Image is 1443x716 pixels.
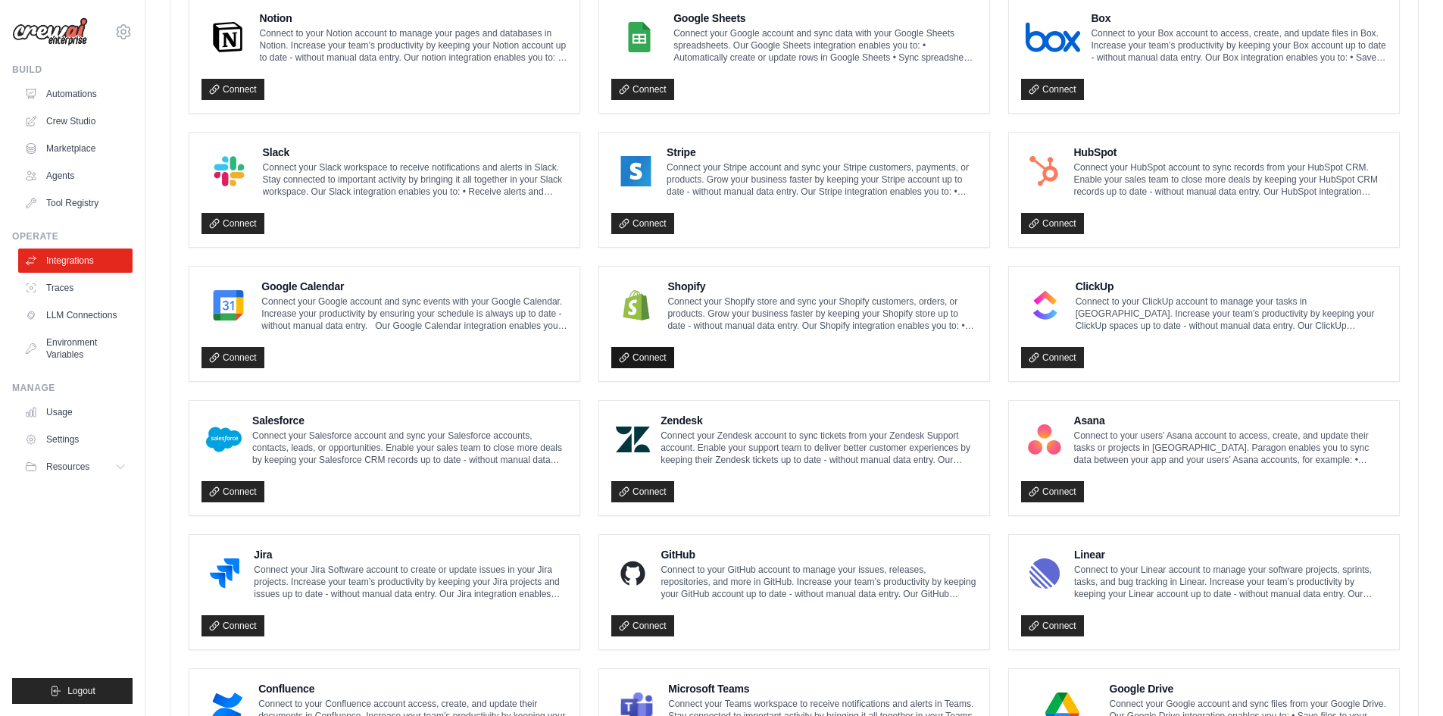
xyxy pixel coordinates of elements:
p: Connect to your GitHub account to manage your issues, releases, repositories, and more in GitHub.... [661,564,977,600]
a: Connect [201,79,264,100]
p: Connect to your ClickUp account to manage your tasks in [GEOGRAPHIC_DATA]. Increase your team’s p... [1076,295,1387,332]
a: Connect [611,615,674,636]
img: Google Sheets Logo [616,22,663,52]
img: Linear Logo [1026,558,1064,589]
h4: Shopify [667,279,977,294]
img: Shopify Logo [616,290,657,320]
img: Slack Logo [206,156,252,186]
p: Connect to your Linear account to manage your software projects, sprints, tasks, and bug tracking... [1074,564,1387,600]
span: Resources [46,461,89,473]
a: Connect [1021,481,1084,502]
a: Connect [1021,79,1084,100]
h4: Linear [1074,547,1387,562]
a: Connect [1021,213,1084,234]
a: Connect [201,213,264,234]
a: Automations [18,82,133,106]
h4: Confluence [258,681,567,696]
a: Integrations [18,249,133,273]
button: Resources [18,455,133,479]
p: Connect your Google account and sync data with your Google Sheets spreadsheets. Our Google Sheets... [673,27,977,64]
h4: Notion [260,11,568,26]
h4: Stripe [667,145,977,160]
h4: Salesforce [252,413,567,428]
img: GitHub Logo [616,558,650,589]
a: Usage [18,400,133,424]
a: Connect [611,79,674,100]
a: Connect [201,347,264,368]
img: Notion Logo [206,22,249,52]
a: Connect [611,481,674,502]
h4: Asana [1074,413,1387,428]
p: Connect your Google account and sync events with your Google Calendar. Increase your productivity... [261,295,567,332]
a: Connect [201,615,264,636]
img: HubSpot Logo [1026,156,1063,186]
a: Connect [201,481,264,502]
img: Zendesk Logo [616,424,650,455]
p: Connect your Zendesk account to sync tickets from your Zendesk Support account. Enable your suppo... [661,430,977,466]
a: Tool Registry [18,191,133,215]
p: Connect your HubSpot account to sync records from your HubSpot CRM. Enable your sales team to clo... [1073,161,1387,198]
p: Connect your Slack workspace to receive notifications and alerts in Slack. Stay connected to impo... [263,161,567,198]
img: Box Logo [1026,22,1080,52]
h4: Box [1091,11,1387,26]
h4: GitHub [661,547,977,562]
img: Jira Logo [206,558,243,589]
a: Traces [18,276,133,300]
img: Stripe Logo [616,156,656,186]
a: Settings [18,427,133,452]
a: Marketplace [18,136,133,161]
img: Asana Logo [1026,424,1064,455]
a: Connect [611,347,674,368]
div: Build [12,64,133,76]
h4: Slack [263,145,567,160]
a: Connect [1021,615,1084,636]
img: Logo [12,17,88,46]
img: Salesforce Logo [206,424,242,455]
h4: ClickUp [1076,279,1387,294]
p: Connect to your Box account to access, create, and update files in Box. Increase your team’s prod... [1091,27,1387,64]
h4: Google Sheets [673,11,977,26]
a: Connect [1021,347,1084,368]
p: Connect your Salesforce account and sync your Salesforce accounts, contacts, leads, or opportunit... [252,430,567,466]
p: Connect your Jira Software account to create or update issues in your Jira projects. Increase you... [254,564,567,600]
p: Connect your Stripe account and sync your Stripe customers, payments, or products. Grow your busi... [667,161,977,198]
h4: Jira [254,547,567,562]
img: Google Calendar Logo [206,290,251,320]
h4: Microsoft Teams [668,681,977,696]
h4: Zendesk [661,413,977,428]
h4: HubSpot [1073,145,1387,160]
img: ClickUp Logo [1026,290,1065,320]
div: Operate [12,230,133,242]
p: Connect your Shopify store and sync your Shopify customers, orders, or products. Grow your busine... [667,295,977,332]
p: Connect to your Notion account to manage your pages and databases in Notion. Increase your team’s... [260,27,568,64]
div: Manage [12,382,133,394]
span: Logout [67,685,95,697]
button: Logout [12,678,133,704]
a: Crew Studio [18,109,133,133]
a: Connect [611,213,674,234]
h4: Google Calendar [261,279,567,294]
p: Connect to your users’ Asana account to access, create, and update their tasks or projects in [GE... [1074,430,1387,466]
a: LLM Connections [18,303,133,327]
h4: Google Drive [1110,681,1388,696]
a: Environment Variables [18,330,133,367]
a: Agents [18,164,133,188]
